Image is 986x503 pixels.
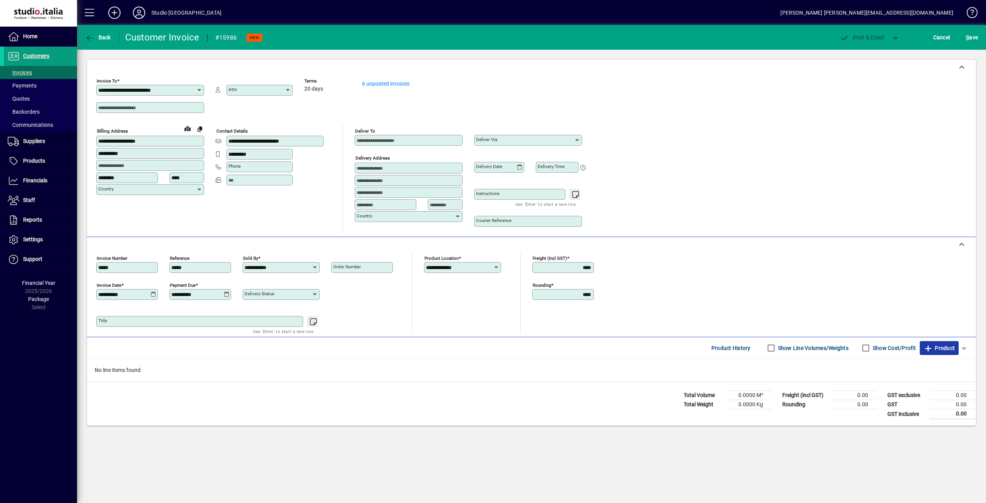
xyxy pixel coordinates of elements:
a: Settings [4,230,77,249]
mat-label: Courier Reference [476,218,511,223]
span: Package [28,296,49,302]
span: P [853,34,857,40]
a: Communications [4,118,77,131]
td: 0.00 [930,400,976,409]
button: Post & Email [836,30,888,44]
span: Payments [8,82,37,89]
button: Copy to Delivery address [194,123,206,135]
mat-label: Invoice number [97,256,127,261]
a: Support [4,250,77,269]
span: Financials [23,177,47,183]
mat-label: Invoice To [97,78,117,84]
span: Cancel [933,31,950,44]
a: Suppliers [4,132,77,151]
mat-label: Sold by [243,256,258,261]
td: 0.00 [930,391,976,400]
td: 0.00 [831,400,877,409]
td: Total Weight [680,400,726,409]
a: 6 unposted invoices [362,81,409,87]
div: #15986 [215,32,237,44]
mat-hint: Use 'Enter' to start a new line [515,200,576,209]
mat-label: Deliver To [355,128,375,134]
a: Invoices [4,66,77,79]
mat-label: Country [98,186,114,192]
span: Home [23,33,37,39]
label: Show Line Volumes/Weights [776,344,848,352]
td: 0.0000 M³ [726,391,772,400]
button: Back [83,30,113,44]
mat-label: Title [98,318,107,323]
span: Product [924,342,955,354]
td: GST [884,400,930,409]
a: Financials [4,171,77,190]
span: Back [85,34,111,40]
span: Staff [23,197,35,203]
td: Freight (incl GST) [778,391,831,400]
mat-label: Delivery time [538,164,565,169]
a: Home [4,27,77,46]
mat-label: Freight (incl GST) [533,256,567,261]
button: Save [964,30,980,44]
span: Communications [8,122,53,128]
span: Invoices [8,69,32,76]
button: Add [102,6,127,20]
mat-label: Delivery date [476,164,502,169]
button: Product History [708,341,754,355]
app-page-header-button: Back [77,30,119,44]
span: Settings [23,236,43,242]
span: NEW [250,35,259,40]
td: GST exclusive [884,391,930,400]
a: Staff [4,191,77,210]
mat-label: Country [357,213,372,219]
a: Products [4,151,77,171]
mat-label: Deliver via [476,137,497,142]
td: 0.00 [930,409,976,419]
span: Reports [23,217,42,223]
span: Customers [23,53,49,59]
button: Product [920,341,959,355]
mat-label: Phone [228,163,241,169]
span: Product History [711,342,751,354]
span: Financial Year [22,280,55,286]
span: Terms [304,79,350,84]
mat-label: Invoice date [97,283,121,288]
span: Support [23,256,42,262]
mat-label: Instructions [476,191,500,196]
button: Profile [127,6,151,20]
mat-label: Attn [228,87,237,92]
a: View on map [181,122,194,135]
td: 0.00 [831,391,877,400]
td: 0.0000 Kg [726,400,772,409]
div: [PERSON_NAME] [PERSON_NAME][EMAIL_ADDRESS][DOMAIN_NAME] [780,7,953,19]
span: Suppliers [23,138,45,144]
mat-label: Delivery status [245,291,274,296]
td: GST inclusive [884,409,930,419]
span: ave [966,31,978,44]
td: Rounding [778,400,831,409]
span: Quotes [8,96,30,102]
mat-label: Product location [424,256,459,261]
mat-label: Payment due [170,283,196,288]
div: Studio [GEOGRAPHIC_DATA] [151,7,221,19]
a: Payments [4,79,77,92]
span: S [966,34,969,40]
mat-hint: Use 'Enter' to start a new line [253,327,314,336]
span: ost & Email [840,34,884,40]
div: No line items found [87,358,976,382]
label: Show Cost/Profit [871,344,916,352]
mat-label: Reference [170,256,189,261]
mat-label: Order number [333,264,361,269]
a: Quotes [4,92,77,105]
td: Total Volume [680,391,726,400]
mat-label: Rounding [533,283,551,288]
div: Customer Invoice [125,31,200,44]
button: Cancel [931,30,952,44]
a: Knowledge Base [961,2,976,27]
a: Backorders [4,105,77,118]
span: 20 days [304,86,323,92]
span: Backorders [8,109,40,115]
a: Reports [4,210,77,230]
span: Products [23,158,45,164]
